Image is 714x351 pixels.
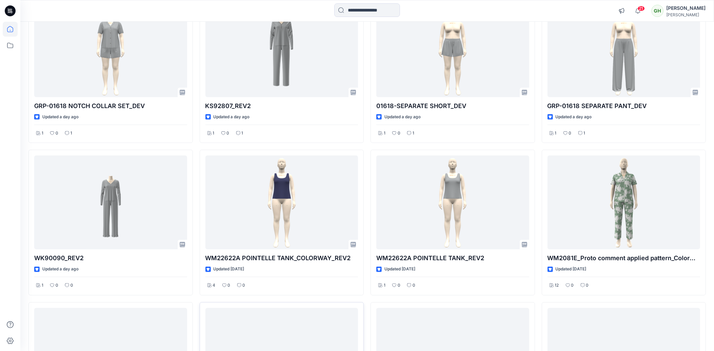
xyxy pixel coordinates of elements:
p: 1 [412,130,414,137]
p: KS92807_REV2 [205,101,358,111]
p: GRP-01618 NOTCH COLLAR SET_DEV [34,101,187,111]
p: 1 [242,130,243,137]
p: 12 [555,282,559,289]
p: Updated a day ago [214,113,250,121]
a: WK90090_REV2 [34,156,187,249]
p: Updated a day ago [556,113,592,121]
p: 0 [70,282,73,289]
p: 0 [586,282,589,289]
p: Updated a day ago [42,266,79,273]
a: KS92807_REV2 [205,3,358,97]
p: 0 [228,282,230,289]
p: 0 [412,282,415,289]
p: Updated [DATE] [384,266,415,273]
p: 1 [384,282,385,289]
p: 1 [213,130,215,137]
p: 1 [555,130,557,137]
a: GRP-01618 SEPARATE PANT_DEV [548,3,700,97]
p: 1 [42,282,43,289]
p: WM22622A POINTELLE TANK_COLORWAY_REV2 [205,253,358,263]
p: Updated [DATE] [556,266,586,273]
p: 0 [55,282,58,289]
p: 1 [70,130,72,137]
div: [PERSON_NAME] [666,4,706,12]
div: [PERSON_NAME] [666,12,706,17]
p: 0 [243,282,245,289]
a: WM22622A POINTELLE TANK_REV2 [376,156,529,249]
p: 4 [213,282,216,289]
span: 21 [638,6,645,11]
p: 0 [571,282,574,289]
p: 1 [584,130,585,137]
a: GRP-01618 NOTCH COLLAR SET_DEV [34,3,187,97]
p: Updated a day ago [42,113,79,121]
p: GRP-01618 SEPARATE PANT_DEV [548,101,700,111]
p: 1 [42,130,43,137]
a: 01618-SEPARATE SHORT_DEV [376,3,529,97]
p: Updated a day ago [384,113,421,121]
div: GH [651,5,664,17]
p: 1 [384,130,385,137]
p: 0 [227,130,229,137]
p: 0 [55,130,58,137]
p: 0 [569,130,572,137]
p: Updated [DATE] [214,266,244,273]
p: WK90090_REV2 [34,253,187,263]
p: 0 [398,282,400,289]
a: WM22622A POINTELLE TANK_COLORWAY_REV2 [205,156,358,249]
p: WM22622A POINTELLE TANK_REV2 [376,253,529,263]
a: WM2081E_Proto comment applied pattern_Colorway_REV6 [548,156,700,249]
p: WM2081E_Proto comment applied pattern_Colorway_REV6 [548,253,700,263]
p: 01618-SEPARATE SHORT_DEV [376,101,529,111]
p: 0 [398,130,400,137]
